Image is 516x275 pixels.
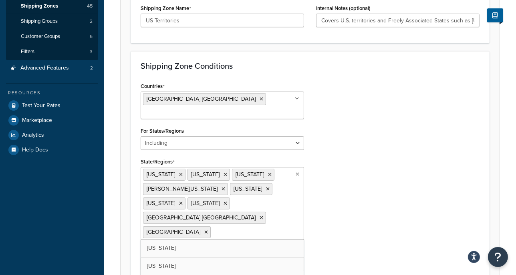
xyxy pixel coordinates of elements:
button: Open Resource Center [488,247,508,267]
span: [US_STATE] [147,262,175,270]
a: Customer Groups6 [6,29,98,44]
span: 2 [90,18,93,25]
a: Filters3 [6,44,98,59]
li: Advanced Features [6,61,98,76]
label: Countries [141,83,165,90]
span: 2 [90,65,93,72]
span: [US_STATE] [234,185,262,193]
a: Help Docs [6,143,98,157]
label: Internal Notes (optional) [316,5,371,11]
a: Advanced Features2 [6,61,98,76]
span: Customer Groups [21,33,60,40]
span: Analytics [22,132,44,139]
span: [GEOGRAPHIC_DATA] [GEOGRAPHIC_DATA] [147,95,256,103]
a: [US_STATE] [141,257,304,275]
h3: Shipping Zone Conditions [141,62,480,70]
a: Test Your Rates [6,98,98,113]
label: Shipping Zone Name [141,5,191,12]
span: Advanced Features [20,65,69,72]
span: [US_STATE] [236,170,264,179]
span: Test Your Rates [22,102,60,109]
span: Shipping Groups [21,18,58,25]
span: Marketplace [22,117,52,124]
span: Filters [21,48,34,55]
span: [US_STATE] [147,244,175,252]
label: State/Regions [141,159,175,165]
a: Analytics [6,128,98,142]
span: [GEOGRAPHIC_DATA] [147,228,200,236]
span: [US_STATE] [191,199,220,207]
li: Customer Groups [6,29,98,44]
a: Shipping Groups2 [6,14,98,29]
span: 45 [87,3,93,10]
span: 6 [90,33,93,40]
button: Show Help Docs [487,8,503,22]
span: Help Docs [22,147,48,153]
label: For States/Regions [141,128,184,134]
div: Resources [6,90,98,96]
span: [US_STATE] [147,199,175,207]
a: [US_STATE] [141,239,304,257]
span: [US_STATE] [191,170,220,179]
span: 3 [90,48,93,55]
span: [GEOGRAPHIC_DATA] [GEOGRAPHIC_DATA] [147,213,256,222]
span: [US_STATE] [147,170,175,179]
span: [PERSON_NAME][US_STATE] [147,185,218,193]
span: Shipping Zones [21,3,58,10]
li: Filters [6,44,98,59]
li: Shipping Groups [6,14,98,29]
a: Marketplace [6,113,98,128]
